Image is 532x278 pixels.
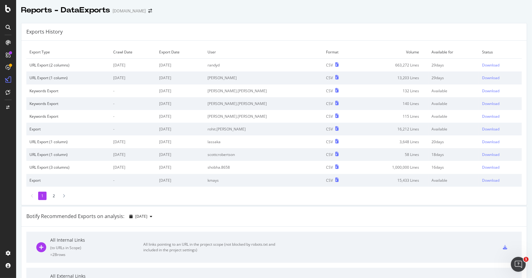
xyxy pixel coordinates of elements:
[428,59,479,72] td: 29 days
[110,59,156,72] td: [DATE]
[326,126,333,132] div: CSV
[204,161,323,174] td: shobha.8658
[482,75,499,80] div: Download
[156,135,204,148] td: [DATE]
[326,114,333,119] div: CSV
[482,126,519,132] a: Download
[326,75,333,80] div: CSV
[204,148,323,161] td: scottcrobertson
[50,245,143,250] div: ( to URLs in Scope )
[482,62,519,68] a: Download
[110,110,156,123] td: -
[357,148,428,161] td: 58 Lines
[113,8,146,14] div: [DOMAIN_NAME]
[50,192,58,200] li: 2
[26,213,124,220] div: Botify Recommended Exports on analysis:
[135,214,147,219] span: 2025 Aug. 30th
[204,84,323,97] td: [PERSON_NAME].[PERSON_NAME]
[127,212,155,221] button: [DATE]
[482,152,499,157] div: Download
[204,59,323,72] td: randyd
[204,123,323,135] td: rohit.[PERSON_NAME]
[428,135,479,148] td: 20 days
[29,88,107,93] div: Keywords Export
[482,114,519,119] a: Download
[29,75,107,80] div: URL Export (1 column)
[326,178,333,183] div: CSV
[29,101,107,106] div: Keywords Export
[204,135,323,148] td: lassaka
[156,71,204,84] td: [DATE]
[357,123,428,135] td: 16,212 Lines
[110,84,156,97] td: -
[143,242,283,253] div: All links pointing to an URL in the project scope (not blocked by robots.txt and included in the ...
[431,88,476,93] div: Available
[21,5,110,16] div: Reports - DataExports
[431,114,476,119] div: Available
[204,46,323,59] td: User
[482,139,499,144] div: Download
[357,135,428,148] td: 3,648 Lines
[204,110,323,123] td: [PERSON_NAME].[PERSON_NAME]
[357,174,428,187] td: 15,433 Lines
[357,97,428,110] td: 140 Lines
[156,174,204,187] td: [DATE]
[482,165,519,170] a: Download
[431,101,476,106] div: Available
[156,97,204,110] td: [DATE]
[148,9,152,13] div: arrow-right-arrow-left
[428,148,479,161] td: 18 days
[482,165,499,170] div: Download
[110,123,156,135] td: -
[156,123,204,135] td: [DATE]
[29,152,107,157] div: URL Export (1 column)
[431,178,476,183] div: Available
[38,192,47,200] li: 1
[482,178,519,183] a: Download
[156,110,204,123] td: [DATE]
[156,161,204,174] td: [DATE]
[29,126,107,132] div: Export
[524,257,529,262] span: 1
[110,46,156,59] td: Crawl Date
[357,161,428,174] td: 1,000,000 Lines
[482,62,499,68] div: Download
[204,97,323,110] td: [PERSON_NAME].[PERSON_NAME]
[29,178,107,183] div: Export
[110,71,156,84] td: [DATE]
[482,88,499,93] div: Download
[110,135,156,148] td: [DATE]
[482,114,499,119] div: Download
[26,28,63,35] div: Exports History
[357,46,428,59] td: Volume
[357,71,428,84] td: 13,203 Lines
[357,59,428,72] td: 663,272 Lines
[326,62,333,68] div: CSV
[482,88,519,93] a: Download
[323,46,357,59] td: Format
[482,126,499,132] div: Download
[482,178,499,183] div: Download
[428,46,479,59] td: Available for
[110,148,156,161] td: [DATE]
[326,88,333,93] div: CSV
[428,71,479,84] td: 29 days
[503,245,507,249] div: csv-export
[29,165,107,170] div: URL Export (3 columns)
[29,139,107,144] div: URL Export (1 column)
[29,62,107,68] div: URL Export (2 columns)
[326,152,333,157] div: CSV
[29,114,107,119] div: Keywords Export
[482,139,519,144] a: Download
[326,139,333,144] div: CSV
[110,174,156,187] td: -
[156,148,204,161] td: [DATE]
[357,84,428,97] td: 132 Lines
[482,152,519,157] a: Download
[110,97,156,110] td: -
[204,174,323,187] td: kmays
[431,126,476,132] div: Available
[326,165,333,170] div: CSV
[482,101,519,106] a: Download
[511,257,526,272] iframe: Intercom live chat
